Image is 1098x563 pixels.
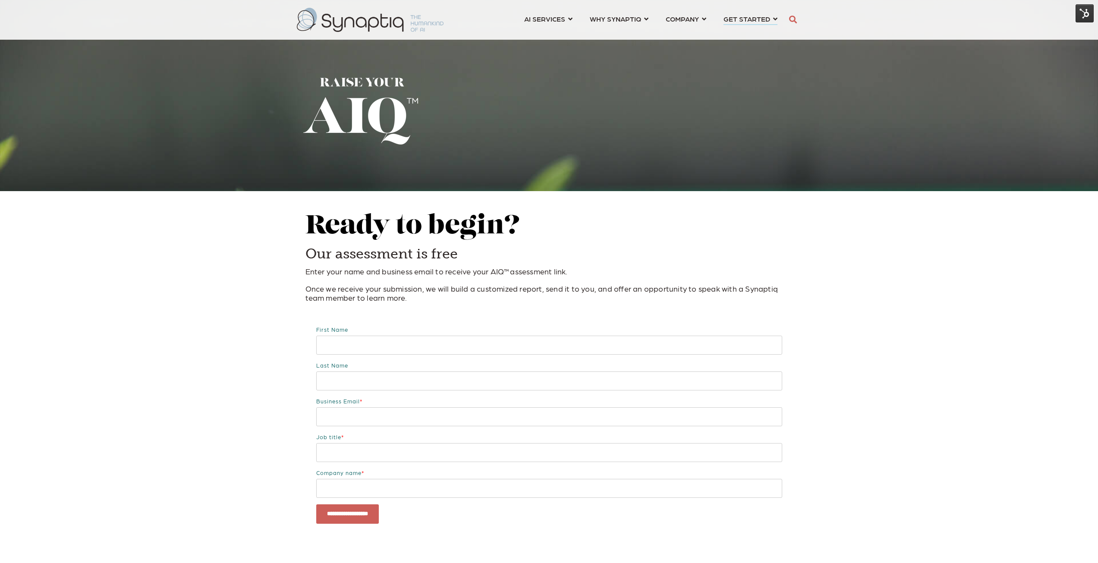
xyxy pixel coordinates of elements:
[590,11,648,27] a: WHY SYNAPTIQ
[666,13,699,25] span: COMPANY
[305,213,793,241] h2: Ready to begin?
[524,13,565,25] span: AI SERVICES
[316,469,362,476] span: Company name
[666,11,706,27] a: COMPANY
[316,398,360,404] span: Business Email
[724,11,777,27] a: GET STARTED
[297,8,444,32] img: synaptiq logo-2
[1076,4,1094,22] img: HubSpot Tools Menu Toggle
[524,11,573,27] a: AI SERVICES
[316,434,341,440] span: Job title
[305,245,793,263] h3: Our assessment is free
[316,326,348,333] span: First Name
[590,13,641,25] span: WHY SYNAPTIQ
[305,267,793,276] p: Enter your name and business email to receive your AIQ™assessment link.
[316,362,348,368] span: Last Name
[724,13,770,25] span: GET STARTED
[305,284,793,302] p: Once we receive your submission, we will build a customized report, send it to you, and offer an ...
[303,78,418,145] img: Raise Your AIQ™
[516,4,786,35] nav: menu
